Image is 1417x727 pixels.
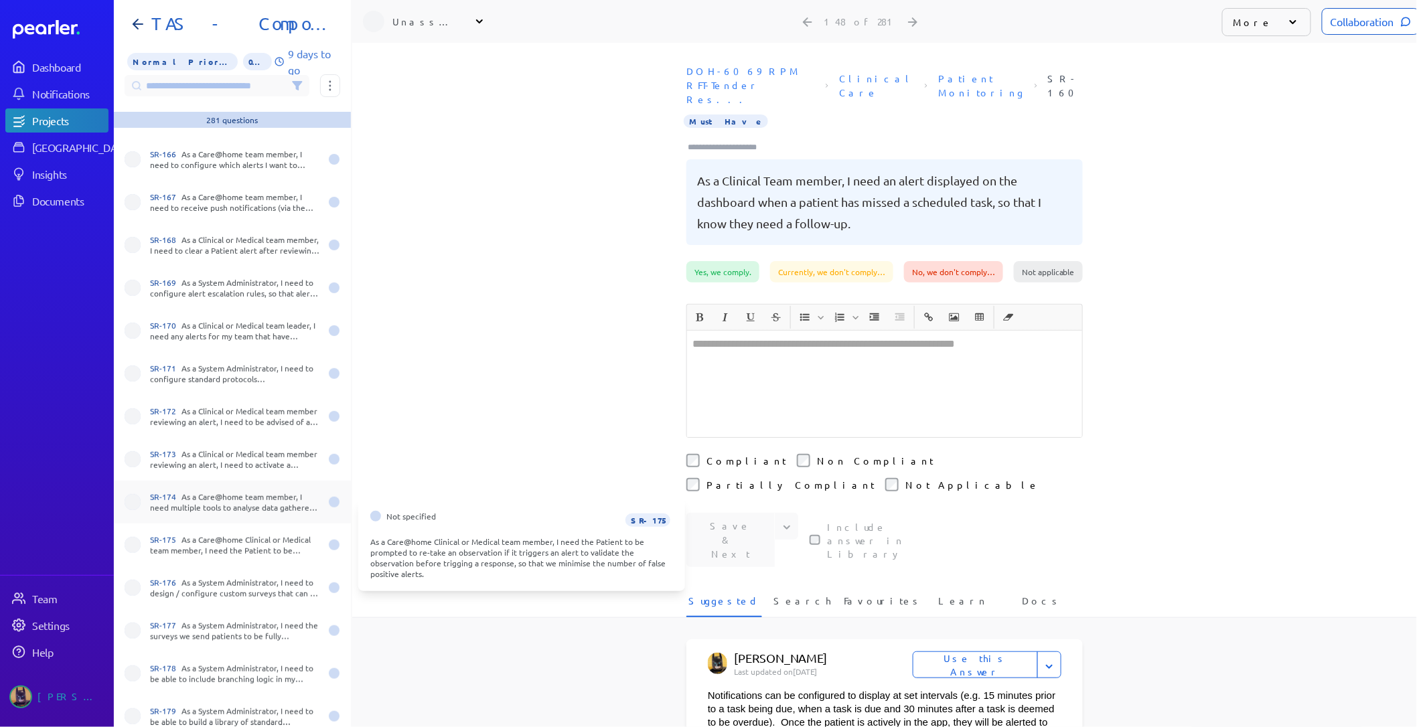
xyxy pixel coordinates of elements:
[834,66,919,105] span: Sheet: Clinical Care
[150,406,181,416] span: SR-172
[150,277,181,288] span: SR-169
[713,306,737,329] span: Italic
[1037,651,1061,678] button: Expand
[706,454,786,467] label: Compliant
[150,620,320,641] div: As a System Administrator, I need the surveys we send patients to be fully customisable and allow...
[150,577,320,598] div: As a System Administrator, I need to design / configure custom surveys that can be included in ca...
[150,491,320,513] div: As a Care@home team member, I need multiple tools to analyse data gathered, whether from observat...
[5,55,108,79] a: Dashboard
[13,20,108,39] a: Dashboard
[888,306,912,329] span: Decrease Indent
[794,306,816,329] button: Insert Unordered List
[32,619,107,632] div: Settings
[5,162,108,186] a: Insights
[943,306,966,329] button: Insert Image
[150,363,181,374] span: SR-171
[150,449,320,470] div: As a Clinical or Medical team member reviewing an alert, I need to activate a workflow associated...
[827,520,941,560] label: This checkbox controls whether your answer will be included in the Answer Library for future use
[734,666,913,677] p: Last updated on [DATE]
[863,306,886,329] button: Increase Indent
[1022,594,1061,616] span: Docs
[150,277,320,299] div: As a System Administrator, I need to configure alert escalation rules, so that alerts that haven’...
[5,82,108,106] a: Notifications
[708,653,727,674] img: Tung Nguyen
[824,15,898,27] div: 148 of 281
[150,663,181,673] span: SR-178
[968,306,991,329] button: Insert table
[764,306,788,329] span: Strike through
[810,535,820,546] input: This checkbox controls whether your answer will be included in the Answer Library for future use
[5,640,108,664] a: Help
[688,594,759,616] span: Suggested
[5,189,108,213] a: Documents
[917,306,940,329] button: Insert link
[625,513,670,527] span: SR-175
[1014,261,1083,282] div: Not applicable
[150,663,320,684] div: As a System Administrator, I need to be able to include branching logic in my surveys to control ...
[9,685,32,708] img: Tung Nguyen
[150,149,320,170] div: As a Care@home team member, I need to configure which alerts I want to receive push notifications...
[150,234,320,256] div: As a Clinical or Medical team member, I need to clear a Patient alert after reviewing it (and set...
[32,167,107,181] div: Insights
[32,194,107,208] div: Documents
[150,320,320,341] div: As a Clinical or Medical team leader, I need any alerts for my team that have breached the escala...
[1234,15,1273,29] p: More
[996,306,1021,329] span: Clear Formatting
[939,594,988,616] span: Learn
[942,306,966,329] span: Insert Image
[917,306,941,329] span: Insert link
[32,645,107,659] div: Help
[150,320,181,331] span: SR-170
[706,478,875,491] label: Partially Compliant
[714,306,737,329] button: Italic
[774,594,832,616] span: Search
[828,306,861,329] span: Insert Ordered List
[146,13,329,35] h1: TAS - Component A - Software Functional
[150,191,181,202] span: SR-167
[370,536,673,579] div: As a Care@home Clinical or Medical team member, I need the Patient to be prompted to re-take an o...
[32,114,107,127] div: Projects
[288,46,340,78] p: 9 days to go
[150,363,320,384] div: As a System Administrator, I need to configure standard protocols (recommendations, workflow) for...
[243,53,272,70] span: 0% of Questions Completed
[32,87,107,100] div: Notifications
[686,261,759,282] div: Yes, we comply.
[150,149,181,159] span: SR-166
[844,594,922,616] span: Favourites
[905,478,1039,491] label: Not Applicable
[32,60,107,74] div: Dashboard
[150,406,320,427] div: As a Clinical or Medical team member reviewing an alert, I need to be advised of any relevant con...
[904,261,1003,282] div: No, we don't comply…
[793,306,826,329] span: Insert Unordered List
[697,170,1072,234] pre: As a Clinical Team member, I need an alert displayed on the dashboard when a patient has missed a...
[739,306,762,329] button: Underline
[5,586,108,611] a: Team
[150,706,181,716] span: SR-179
[828,306,851,329] button: Insert Ordered List
[150,577,181,588] span: SR-176
[681,59,820,112] span: Document: DOH-6069 RPM RFT-Tender Response Schedule 2-Component A-Software-Functional_Alcidion re...
[688,306,711,329] button: Bold
[150,534,320,556] div: As a Care@home Clinical or Medical team member, I need the Patient to be prompted to re-take an o...
[150,491,181,502] span: SR-174
[770,261,893,282] div: Currently, we don't comply…
[734,650,932,666] p: [PERSON_NAME]
[127,53,238,70] span: Priority
[933,66,1029,105] span: Section: Patient Monitoring
[5,613,108,637] a: Settings
[386,511,436,528] span: Not specified
[968,306,992,329] span: Insert table
[739,306,763,329] span: Underline
[38,685,104,708] div: [PERSON_NAME]
[150,234,181,245] span: SR-168
[207,114,258,125] div: 281 questions
[5,680,108,714] a: Tung Nguyen's photo[PERSON_NAME]
[686,141,769,154] input: Type here to add tags
[765,306,788,329] button: Strike through
[997,306,1020,329] button: Clear Formatting
[392,15,459,28] div: Unassigned
[150,620,181,631] span: SR-177
[863,306,887,329] span: Increase Indent
[5,135,108,159] a: [GEOGRAPHIC_DATA]
[817,454,934,467] label: Non Compliant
